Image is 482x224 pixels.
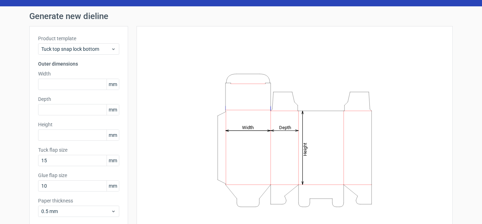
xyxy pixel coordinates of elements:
label: Depth [38,96,119,103]
span: mm [107,130,119,140]
label: Product template [38,35,119,42]
span: mm [107,104,119,115]
h3: Outer dimensions [38,60,119,67]
label: Height [38,121,119,128]
tspan: Height [302,143,308,156]
span: mm [107,79,119,90]
span: 0.5 mm [41,208,111,215]
h1: Generate new dieline [29,12,453,20]
label: Tuck flap size [38,146,119,153]
label: Width [38,70,119,77]
tspan: Width [242,125,254,130]
span: mm [107,181,119,191]
span: mm [107,155,119,166]
label: Paper thickness [38,197,119,204]
span: Tuck top snap lock bottom [41,46,111,53]
tspan: Depth [279,125,291,130]
label: Glue flap size [38,172,119,179]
